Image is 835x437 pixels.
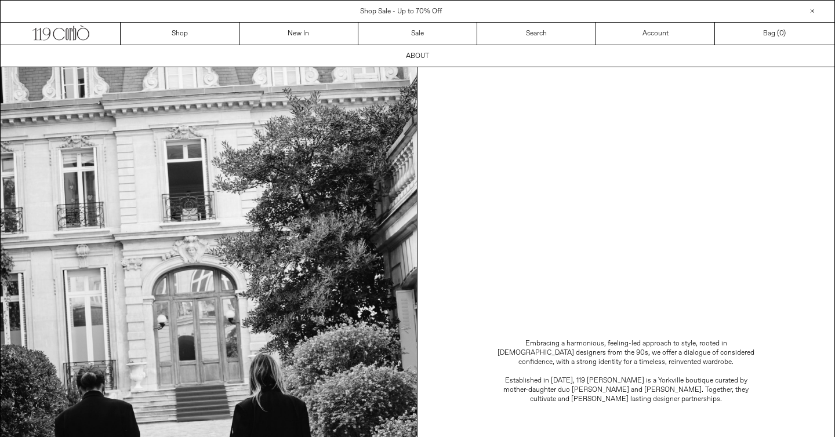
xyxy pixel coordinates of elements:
span: 0 [779,29,783,38]
p: ABOUT [406,49,429,63]
a: Bag () [715,23,834,45]
a: Search [477,23,596,45]
a: Shop Sale - Up to 70% Off [360,7,442,16]
a: Account [596,23,715,45]
p: Embracing a harmonious, feeling-led approach to style, rooted in [DEMOGRAPHIC_DATA] designers fro... [493,339,760,367]
a: New In [239,23,358,45]
p: Established in [DATE], 119 [PERSON_NAME] is a Yorkville boutique curated by mother-daughter duo [... [493,376,760,404]
span: ) [779,28,786,39]
a: Shop [121,23,239,45]
a: Sale [358,23,477,45]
